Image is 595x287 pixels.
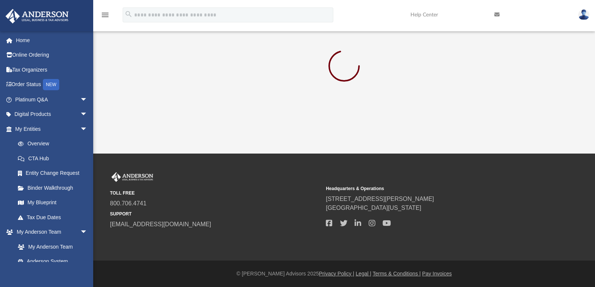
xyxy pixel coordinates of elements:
[110,172,155,182] img: Anderson Advisors Platinum Portal
[10,151,99,166] a: CTA Hub
[3,9,71,23] img: Anderson Advisors Platinum Portal
[43,79,59,90] div: NEW
[110,221,211,227] a: [EMAIL_ADDRESS][DOMAIN_NAME]
[93,270,595,278] div: © [PERSON_NAME] Advisors 2025
[101,14,110,19] a: menu
[422,271,451,277] a: Pay Invoices
[10,180,99,195] a: Binder Walkthrough
[80,225,95,240] span: arrow_drop_down
[5,48,99,63] a: Online Ordering
[10,210,99,225] a: Tax Due Dates
[326,185,536,192] small: Headquarters & Operations
[10,195,95,210] a: My Blueprint
[326,205,421,211] a: [GEOGRAPHIC_DATA][US_STATE]
[5,62,99,77] a: Tax Organizers
[5,92,99,107] a: Platinum Q&Aarrow_drop_down
[10,239,91,254] a: My Anderson Team
[5,122,99,136] a: My Entitiesarrow_drop_down
[5,225,95,240] a: My Anderson Teamarrow_drop_down
[110,190,321,196] small: TOLL FREE
[125,10,133,18] i: search
[10,166,99,181] a: Entity Change Request
[356,271,371,277] a: Legal |
[10,136,99,151] a: Overview
[101,10,110,19] i: menu
[578,9,589,20] img: User Pic
[5,33,99,48] a: Home
[5,77,99,92] a: Order StatusNEW
[80,122,95,137] span: arrow_drop_down
[319,271,355,277] a: Privacy Policy |
[80,107,95,122] span: arrow_drop_down
[110,211,321,217] small: SUPPORT
[80,92,95,107] span: arrow_drop_down
[326,196,434,202] a: [STREET_ADDRESS][PERSON_NAME]
[373,271,421,277] a: Terms & Conditions |
[5,107,99,122] a: Digital Productsarrow_drop_down
[10,254,95,269] a: Anderson System
[110,200,147,206] a: 800.706.4741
